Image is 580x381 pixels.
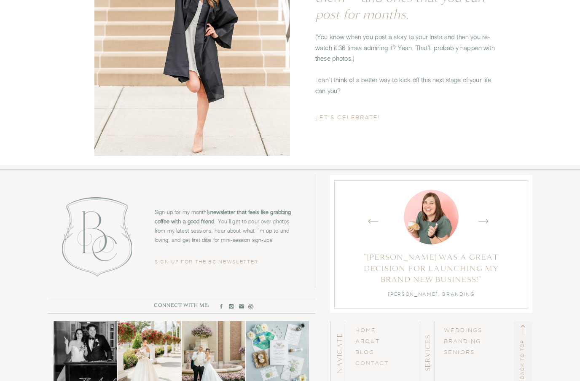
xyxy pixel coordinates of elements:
b: newsletter that feels like grabbing coffee with a good friend [155,209,291,225]
a: BLOG [355,349,374,355]
a: CONTACT [355,360,389,366]
p: (You know when you post a story to your Insta and then you re-watch it 36 times admiring it? Yeah... [315,32,498,110]
p: Sign up for my monthly . You’ll get to pour over photos from my latest sessions, hear about what ... [155,207,295,248]
p: "[PERSON_NAME] was a great decision for launching my brand new business!" [357,252,505,281]
a: BRANDING [444,338,481,344]
a: SENIORS [444,349,475,355]
p: [PERSON_NAME], branding [357,291,505,299]
a: sign up for the BC newsletter [155,258,269,266]
a: Home [355,327,376,333]
b: Connect with me: [154,302,209,309]
a: About [355,338,380,344]
a: let's celebrate! [315,113,421,121]
a: WEDDINGs [444,327,482,333]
